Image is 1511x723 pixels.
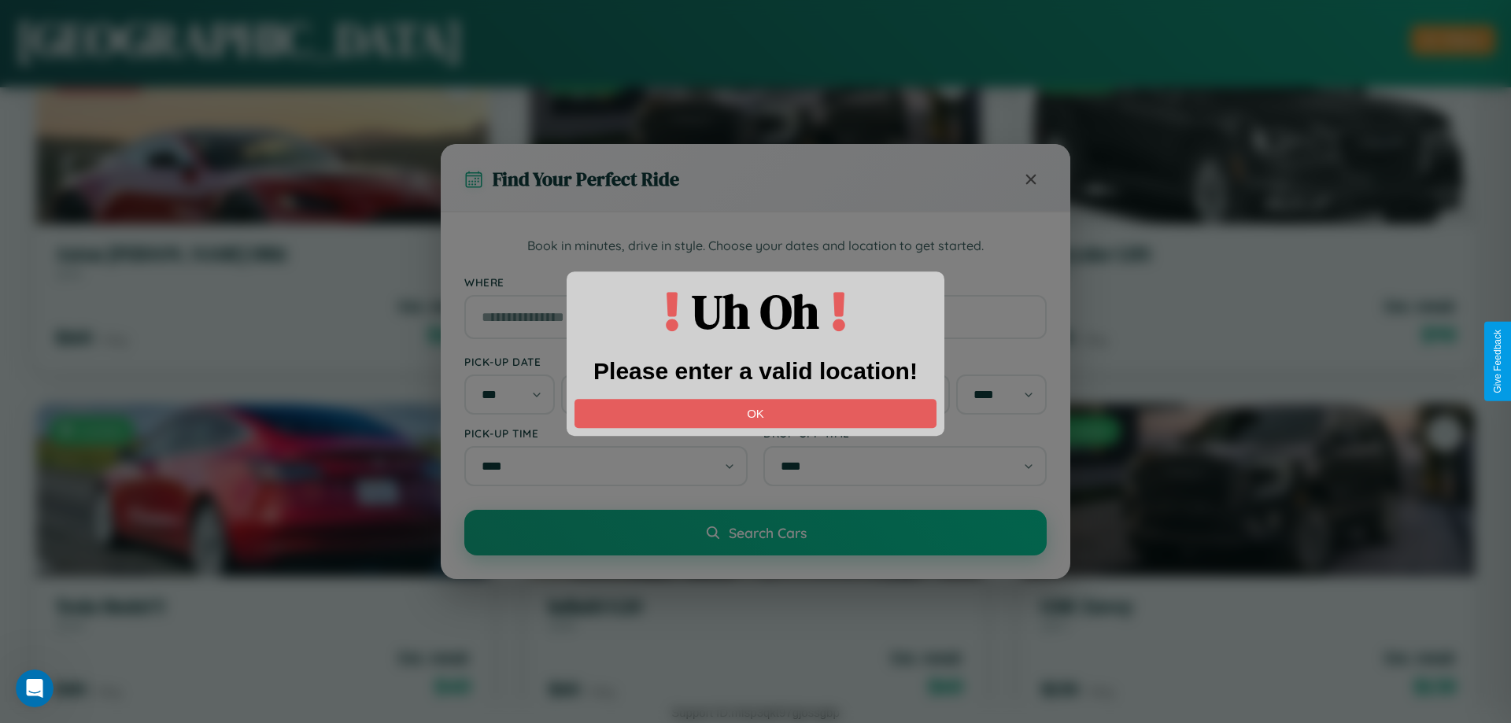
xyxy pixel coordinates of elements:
label: Pick-up Time [464,426,748,440]
p: Book in minutes, drive in style. Choose your dates and location to get started. [464,236,1047,256]
label: Drop-off Date [763,355,1047,368]
label: Pick-up Date [464,355,748,368]
span: Search Cars [729,524,807,541]
h3: Find Your Perfect Ride [493,166,679,192]
label: Drop-off Time [763,426,1047,440]
label: Where [464,275,1047,289]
